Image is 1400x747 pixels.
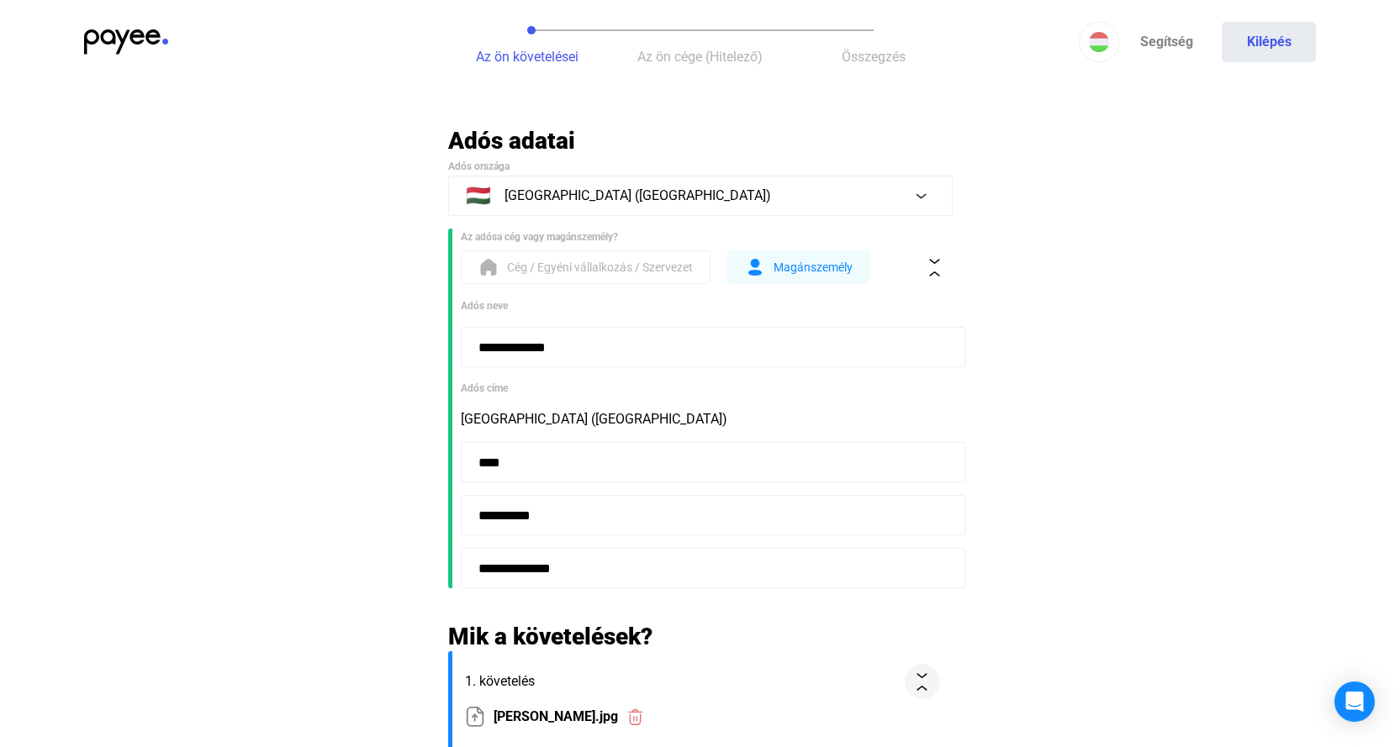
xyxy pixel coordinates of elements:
[842,49,906,65] span: Összegzés
[745,257,765,277] img: form-ind
[1222,22,1316,62] button: Kilépés
[461,250,711,284] button: form-orgCég / Egyéni vállalkozás / Szervezet
[774,257,853,277] span: Magánszemély
[448,126,953,155] h2: Adós adatai
[465,707,485,727] img: upload-paper
[84,29,168,55] img: payee-logo
[618,699,653,734] button: trash-red
[507,257,693,277] span: Cég / Egyéni vállalkozás / Szervezet
[1089,32,1109,52] img: HU
[461,409,953,429] div: [GEOGRAPHIC_DATA] ([GEOGRAPHIC_DATA])
[461,380,953,397] div: Adós címe
[1119,22,1213,62] a: Segítség
[1334,681,1375,722] div: Open Intercom Messenger
[913,673,931,691] img: collapse
[478,257,499,277] img: form-org
[448,160,510,172] span: Adós országa
[917,250,953,285] button: collapse
[466,186,491,206] span: 🇭🇺
[637,49,763,65] span: Az ön cége (Hitelező)
[626,708,644,726] img: trash-red
[926,259,943,276] img: collapse
[448,622,953,651] h2: Mik a követelések?
[476,49,578,65] span: Az ön követelései
[505,186,771,206] span: [GEOGRAPHIC_DATA] ([GEOGRAPHIC_DATA])
[727,250,870,284] button: form-indMagánszemély
[494,707,618,727] span: [PERSON_NAME].jpg
[461,229,953,245] div: Az adósa cég vagy magánszemély?
[465,671,898,692] span: 1. követelés
[461,297,953,314] div: Adós neve
[905,664,940,699] button: collapse
[1079,22,1119,62] button: HU
[448,176,953,216] button: 🇭🇺[GEOGRAPHIC_DATA] ([GEOGRAPHIC_DATA])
